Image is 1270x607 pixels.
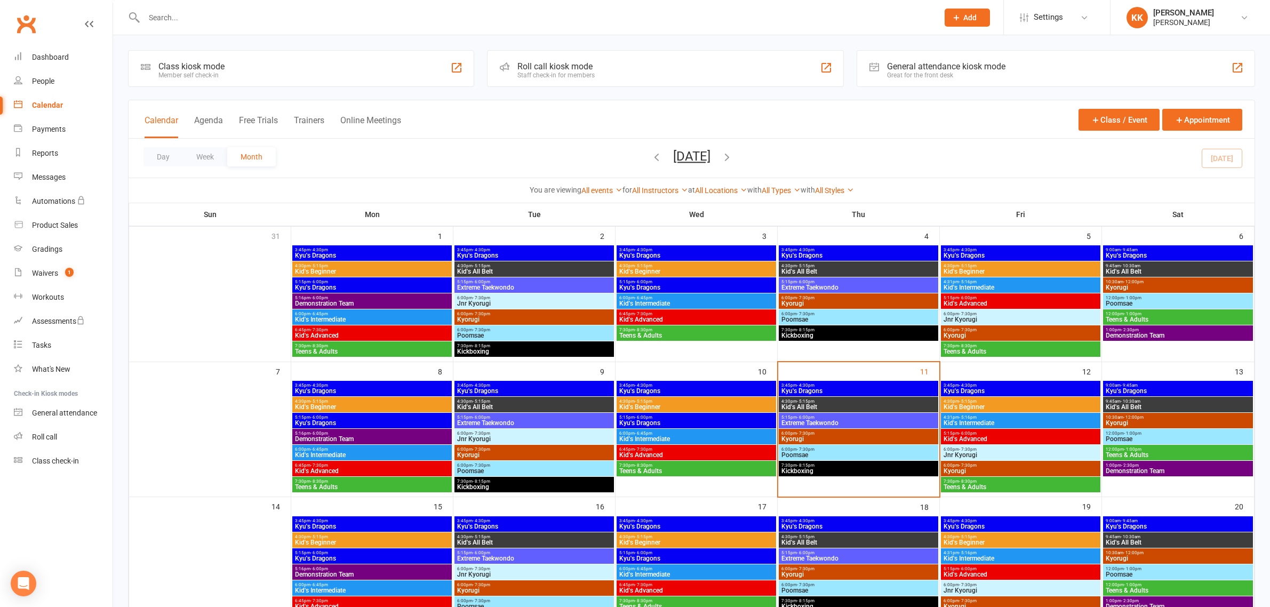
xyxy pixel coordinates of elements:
span: 1:00pm [1105,328,1250,332]
strong: with [801,186,815,194]
button: Appointment [1162,109,1242,131]
span: 9:45am [1105,399,1250,404]
span: - 7:30pm [797,295,814,300]
button: Calendar [145,115,178,138]
span: Demonstration Team [294,300,450,307]
a: Product Sales [14,213,113,237]
span: Kyu's Dragons [1105,252,1250,259]
span: - 8:30pm [635,328,652,332]
span: Jnr Kyorugi [943,452,1098,458]
span: Kid's Intermediate [619,300,774,307]
div: 31 [271,227,291,244]
span: - 1:00pm [1124,447,1141,452]
span: - 7:30pm [959,447,977,452]
span: - 7:30pm [797,312,814,316]
a: Clubworx [13,11,39,37]
span: Kyorugi [781,300,936,307]
span: - 10:30am [1121,399,1140,404]
div: 9 [600,362,615,380]
div: Roll call kiosk mode [517,61,595,71]
span: - 7:30pm [310,328,328,332]
a: All Types [762,186,801,195]
span: Kyu's Dragons [943,252,1098,259]
span: 12:00pm [1105,447,1250,452]
span: Kid's Beginner [294,404,450,410]
div: Calendar [32,101,63,109]
span: - 5:15pm [797,263,814,268]
span: 4:30pm [943,263,1098,268]
span: 6:00pm [781,447,936,452]
span: 4:30pm [619,399,774,404]
div: 7 [276,362,291,380]
span: - 6:00pm [635,279,652,284]
span: 12:00pm [1105,312,1250,316]
span: - 7:30pm [473,328,490,332]
span: Kyorugi [457,316,612,323]
button: Free Trials [239,115,278,138]
th: Fri [940,203,1102,226]
div: Tasks [32,341,51,349]
button: Week [183,147,227,166]
span: - 7:30pm [473,295,490,300]
button: Agenda [194,115,223,138]
span: 7:30pm [619,328,774,332]
a: Automations [14,189,113,213]
div: Waivers [32,269,58,277]
a: Gradings [14,237,113,261]
span: Kid's All Belt [781,268,936,275]
span: 3:45pm [943,247,1098,252]
span: Kyorugi [943,332,1098,339]
span: 6:00pm [294,312,450,316]
span: 6:00pm [457,295,612,300]
span: 5:15pm [294,415,450,420]
span: - 1:00pm [1124,295,1141,300]
span: Kyorugi [1105,284,1250,291]
span: - 6:45pm [310,447,328,452]
span: 3:45pm [781,383,936,388]
span: 6:00pm [943,312,1098,316]
div: 4 [924,227,939,244]
div: Assessments [32,317,85,325]
th: Tue [453,203,616,226]
span: Kid's Beginner [619,404,774,410]
span: - 6:45pm [635,295,652,300]
span: - 8:15pm [797,328,814,332]
span: 6:00pm [294,447,450,452]
span: 6:45pm [294,463,450,468]
span: - 8:30pm [959,344,977,348]
span: - 5:15pm [310,399,328,404]
span: - 6:00pm [959,295,977,300]
span: Kyu's Dragons [294,252,450,259]
span: 6:00pm [619,295,774,300]
span: Kyu's Dragons [943,388,1098,394]
span: - 5:15pm [959,263,977,268]
span: Kid's Intermediate [943,284,1098,291]
span: Jnr Kyorugi [457,300,612,307]
span: Demonstration Team [294,436,450,442]
span: Kyu's Dragons [619,284,774,291]
span: - 5:15pm [959,399,977,404]
span: 5:15pm [457,279,612,284]
span: 4:30pm [294,399,450,404]
button: Day [143,147,183,166]
div: General attendance [32,409,97,417]
span: Kid's All Belt [1105,268,1250,275]
div: 13 [1235,362,1254,380]
span: - 5:15pm [635,263,652,268]
span: Kid's Beginner [619,268,774,275]
span: - 7:30pm [473,431,490,436]
span: Add [963,13,977,22]
strong: You are viewing [530,186,581,194]
span: - 4:30pm [959,247,977,252]
div: 3 [762,227,777,244]
span: Kid's All Belt [781,404,936,410]
span: 3:45pm [943,383,1098,388]
span: - 5:16pm [959,415,977,420]
button: [DATE] [673,149,710,164]
a: Payments [14,117,113,141]
span: - 6:00pm [473,415,490,420]
span: - 4:30pm [635,383,652,388]
span: - 4:30pm [797,383,814,388]
button: Class / Event [1079,109,1160,131]
span: Kid's Intermediate [294,452,450,458]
